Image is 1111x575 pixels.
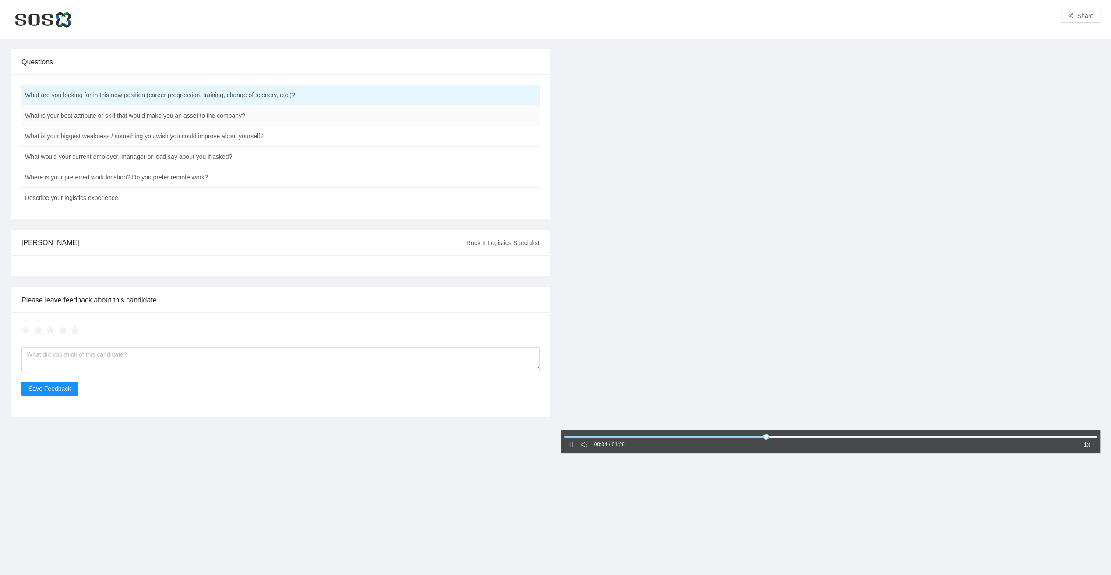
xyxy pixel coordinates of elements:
button: share-altShare [1061,9,1100,23]
span: share-alt [1068,13,1074,20]
img: SOS Global Express, Inc. [11,9,74,30]
td: What are you looking for in this new position (career progression, training, change of scenery, e... [21,85,496,105]
span: star [58,326,67,335]
span: Save Feedback [28,384,71,393]
td: What would your current employer, manager or lead say about you if asked? [21,147,496,167]
button: Save Feedback [21,382,78,396]
td: What is your biggest weakness / something you wish you could improve about yourself? [21,126,496,147]
span: star [46,326,55,335]
span: pause [568,442,574,448]
td: Describe your logistics experience. [21,188,496,208]
div: 00:34 / 01:29 [594,441,625,449]
div: Please leave feedback about this candidate [21,287,540,312]
td: What is your best attribute or skill that would make you an asset to the company? [21,105,496,126]
div: Questions [21,49,540,74]
div: Rock-It Logistics Specialist [466,231,540,255]
span: star [71,326,79,335]
span: sound [581,442,587,448]
span: Share [1077,11,1093,21]
div: [PERSON_NAME] [21,230,466,255]
td: Where is your preferred work location? Do you prefer remote work? [21,167,496,188]
span: star [21,326,30,335]
span: star [34,326,42,335]
span: 1x [1083,440,1090,449]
